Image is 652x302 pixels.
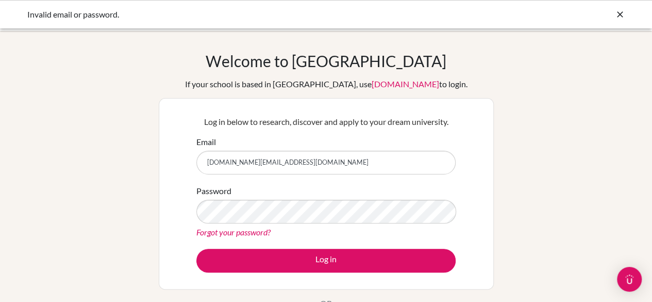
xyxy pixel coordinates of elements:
label: Email [196,136,216,148]
h1: Welcome to [GEOGRAPHIC_DATA] [206,52,446,70]
div: If your school is based in [GEOGRAPHIC_DATA], use to login. [185,78,467,90]
a: Forgot your password? [196,227,271,237]
label: Password [196,185,231,197]
button: Log in [196,249,456,273]
div: Open Intercom Messenger [617,267,642,292]
p: Log in below to research, discover and apply to your dream university. [196,116,456,128]
div: Invalid email or password. [27,8,471,21]
a: [DOMAIN_NAME] [372,79,439,89]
